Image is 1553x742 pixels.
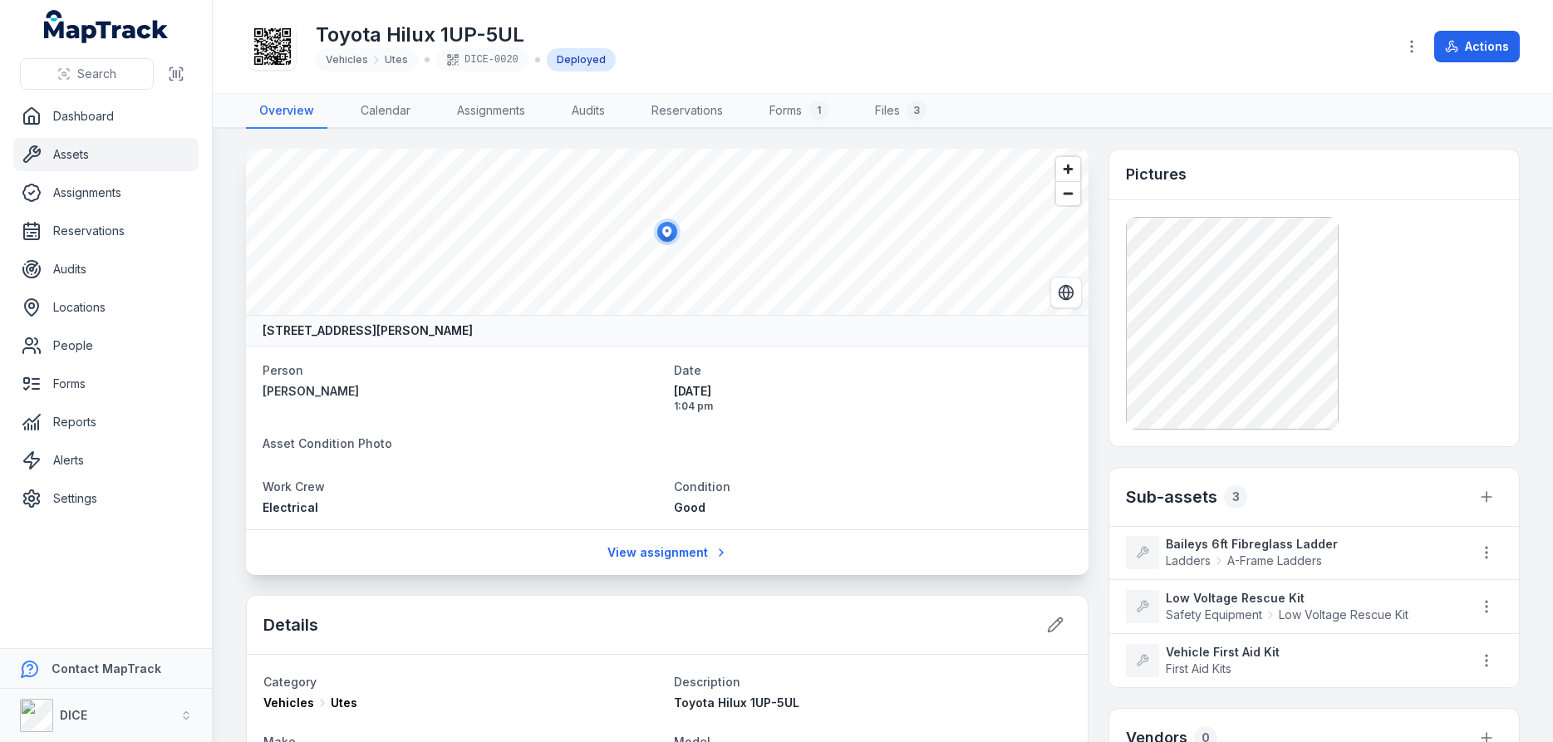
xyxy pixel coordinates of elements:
[316,22,616,48] h1: Toyota Hilux 1UP-5UL
[263,695,314,711] span: Vehicles
[597,537,739,568] a: View assignment
[1434,31,1520,62] button: Actions
[1050,277,1082,308] button: Switch to Satellite View
[263,479,325,494] span: Work Crew
[263,500,318,514] span: Electrical
[1227,553,1322,569] span: A-Frame Ladders
[1126,485,1217,509] h2: Sub-assets
[263,383,661,400] a: [PERSON_NAME]
[444,94,538,129] a: Assignments
[13,329,199,362] a: People
[263,322,473,339] strong: [STREET_ADDRESS][PERSON_NAME]
[674,675,740,689] span: Description
[1166,644,1454,661] strong: Vehicle First Aid Kit
[674,479,730,494] span: Condition
[862,94,940,129] a: Files3
[13,138,199,171] a: Assets
[13,405,199,439] a: Reports
[1126,590,1454,623] a: Low Voltage Rescue KitSafety EquipmentLow Voltage Rescue Kit
[1056,181,1080,205] button: Zoom out
[436,48,528,71] div: DICE-0020
[1166,553,1211,569] span: Ladders
[638,94,736,129] a: Reservations
[1056,157,1080,181] button: Zoom in
[263,675,317,689] span: Category
[13,482,199,515] a: Settings
[674,383,1072,400] span: [DATE]
[756,94,842,129] a: Forms1
[674,363,701,377] span: Date
[13,367,199,400] a: Forms
[13,253,199,286] a: Audits
[674,500,705,514] span: Good
[558,94,618,129] a: Audits
[77,66,116,82] span: Search
[13,444,199,477] a: Alerts
[907,101,926,120] div: 3
[20,58,154,90] button: Search
[674,383,1072,413] time: 09/09/2025, 1:04:17 pm
[44,10,169,43] a: MapTrack
[13,100,199,133] a: Dashboard
[246,94,327,129] a: Overview
[13,176,199,209] a: Assignments
[52,661,161,676] strong: Contact MapTrack
[1166,536,1454,553] strong: Baileys 6ft Fibreglass Ladder
[1166,661,1231,676] span: First Aid Kits
[326,53,368,66] span: Vehicles
[331,695,357,711] span: Utes
[1279,607,1408,623] span: Low Voltage Rescue Kit
[263,363,303,377] span: Person
[547,48,616,71] div: Deployed
[13,214,199,248] a: Reservations
[1126,163,1187,186] h3: Pictures
[60,708,87,722] strong: DICE
[808,101,828,120] div: 1
[263,613,318,636] h2: Details
[13,291,199,324] a: Locations
[674,400,1072,413] span: 1:04 pm
[263,436,392,450] span: Asset Condition Photo
[1126,536,1454,569] a: Baileys 6ft Fibreglass LadderLaddersA-Frame Ladders
[347,94,424,129] a: Calendar
[1166,607,1262,623] span: Safety Equipment
[246,149,1089,315] canvas: Map
[385,53,408,66] span: Utes
[1224,485,1247,509] div: 3
[674,695,799,710] span: Toyota Hilux 1UP-5UL
[1166,590,1454,607] strong: Low Voltage Rescue Kit
[1126,644,1454,677] a: Vehicle First Aid KitFirst Aid Kits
